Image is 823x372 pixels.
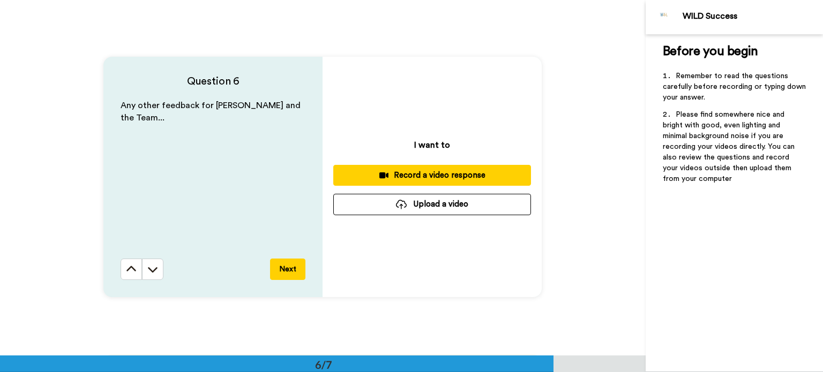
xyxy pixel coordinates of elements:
img: Profile Image [652,4,677,30]
p: I want to [414,139,450,151]
div: WILD Success [683,11,822,21]
span: Any other feedback for [PERSON_NAME] and the Team... [121,101,303,122]
span: Before you begin [663,45,758,58]
div: 6/7 [298,357,349,372]
h4: Question 6 [121,74,305,89]
button: Next [270,259,305,280]
div: Record a video response [342,170,522,181]
button: Upload a video [333,194,531,215]
span: Remember to read the questions carefully before recording or typing down your answer. [663,72,808,101]
button: Record a video response [333,165,531,186]
span: Please find somewhere nice and bright with good, even lighting and minimal background noise if yo... [663,111,797,183]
